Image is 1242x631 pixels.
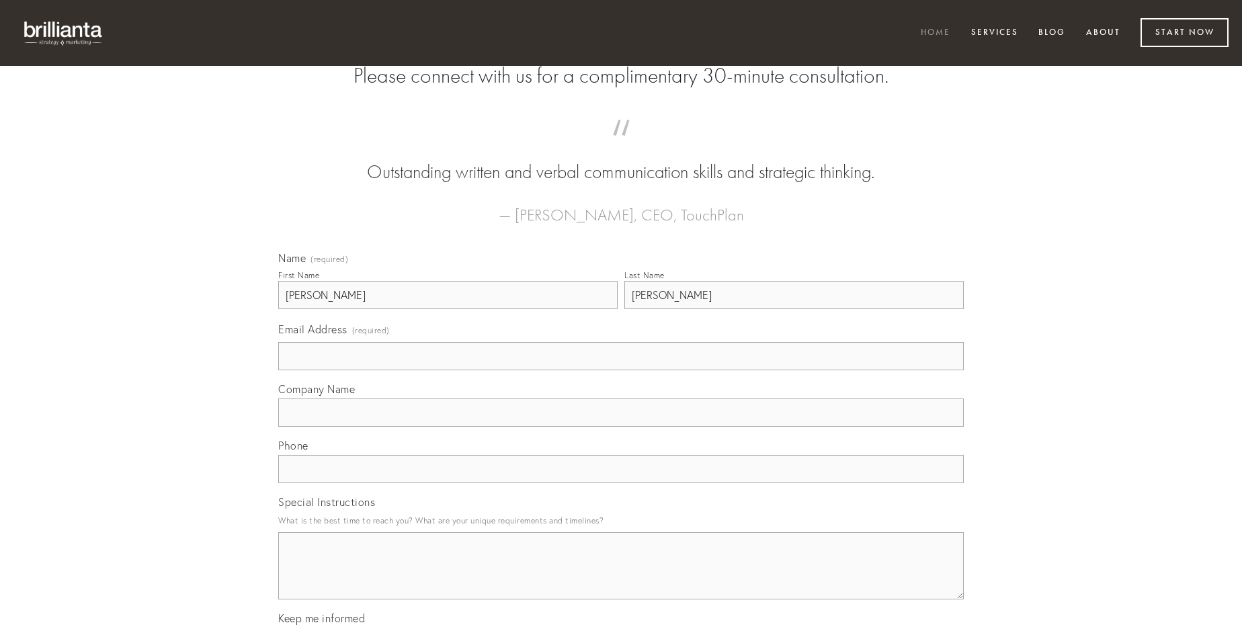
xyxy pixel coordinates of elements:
[300,133,942,185] blockquote: Outstanding written and verbal communication skills and strategic thinking.
[962,22,1027,44] a: Services
[300,185,942,228] figcaption: — [PERSON_NAME], CEO, TouchPlan
[278,495,375,509] span: Special Instructions
[278,323,347,336] span: Email Address
[278,251,306,265] span: Name
[278,612,365,625] span: Keep me informed
[278,63,964,89] h2: Please connect with us for a complimentary 30-minute consultation.
[1077,22,1129,44] a: About
[912,22,959,44] a: Home
[13,13,114,52] img: brillianta - research, strategy, marketing
[278,511,964,530] p: What is the best time to reach you? What are your unique requirements and timelines?
[1030,22,1074,44] a: Blog
[1141,18,1229,47] a: Start Now
[278,270,319,280] div: First Name
[310,255,348,263] span: (required)
[278,382,355,396] span: Company Name
[352,321,390,339] span: (required)
[300,133,942,159] span: “
[278,439,308,452] span: Phone
[624,270,665,280] div: Last Name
